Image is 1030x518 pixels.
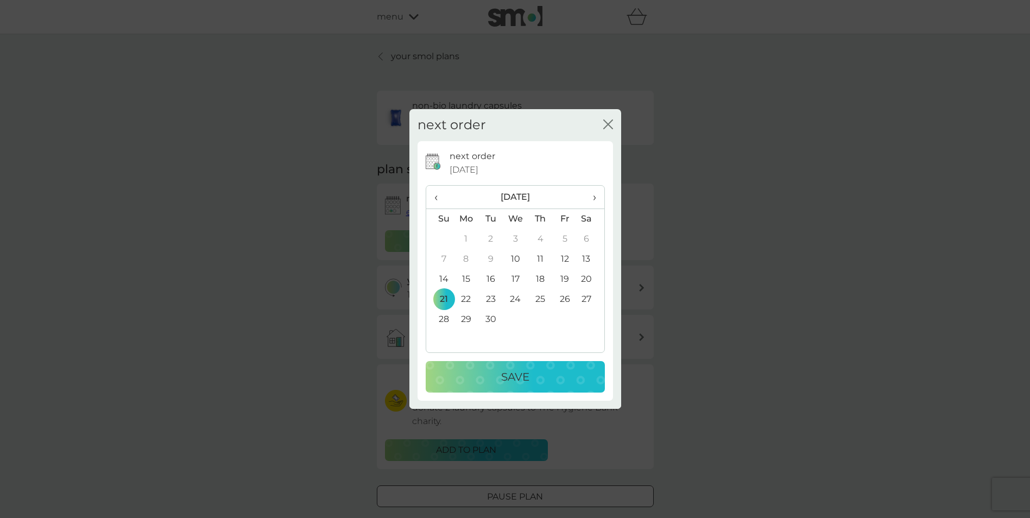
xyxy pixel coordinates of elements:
[426,249,454,269] td: 7
[528,249,552,269] td: 11
[454,186,577,209] th: [DATE]
[577,229,604,249] td: 6
[454,289,479,309] td: 22
[553,209,577,229] th: Fr
[503,209,528,229] th: We
[553,249,577,269] td: 12
[553,229,577,249] td: 5
[426,361,605,393] button: Save
[454,229,479,249] td: 1
[478,269,503,289] td: 16
[478,229,503,249] td: 2
[454,269,479,289] td: 15
[450,149,495,163] p: next order
[454,249,479,269] td: 8
[434,186,446,209] span: ‹
[553,289,577,309] td: 26
[426,269,454,289] td: 14
[585,186,596,209] span: ›
[577,249,604,269] td: 13
[478,209,503,229] th: Tu
[528,209,552,229] th: Th
[450,163,478,177] span: [DATE]
[528,269,552,289] td: 18
[553,269,577,289] td: 19
[503,249,528,269] td: 10
[501,368,529,386] p: Save
[454,309,479,330] td: 29
[478,289,503,309] td: 23
[577,289,604,309] td: 27
[426,289,454,309] td: 21
[426,209,454,229] th: Su
[418,117,486,133] h2: next order
[528,229,552,249] td: 4
[503,229,528,249] td: 3
[478,309,503,330] td: 30
[603,119,613,131] button: close
[577,269,604,289] td: 20
[577,209,604,229] th: Sa
[503,269,528,289] td: 17
[454,209,479,229] th: Mo
[478,249,503,269] td: 9
[528,289,552,309] td: 25
[503,289,528,309] td: 24
[426,309,454,330] td: 28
